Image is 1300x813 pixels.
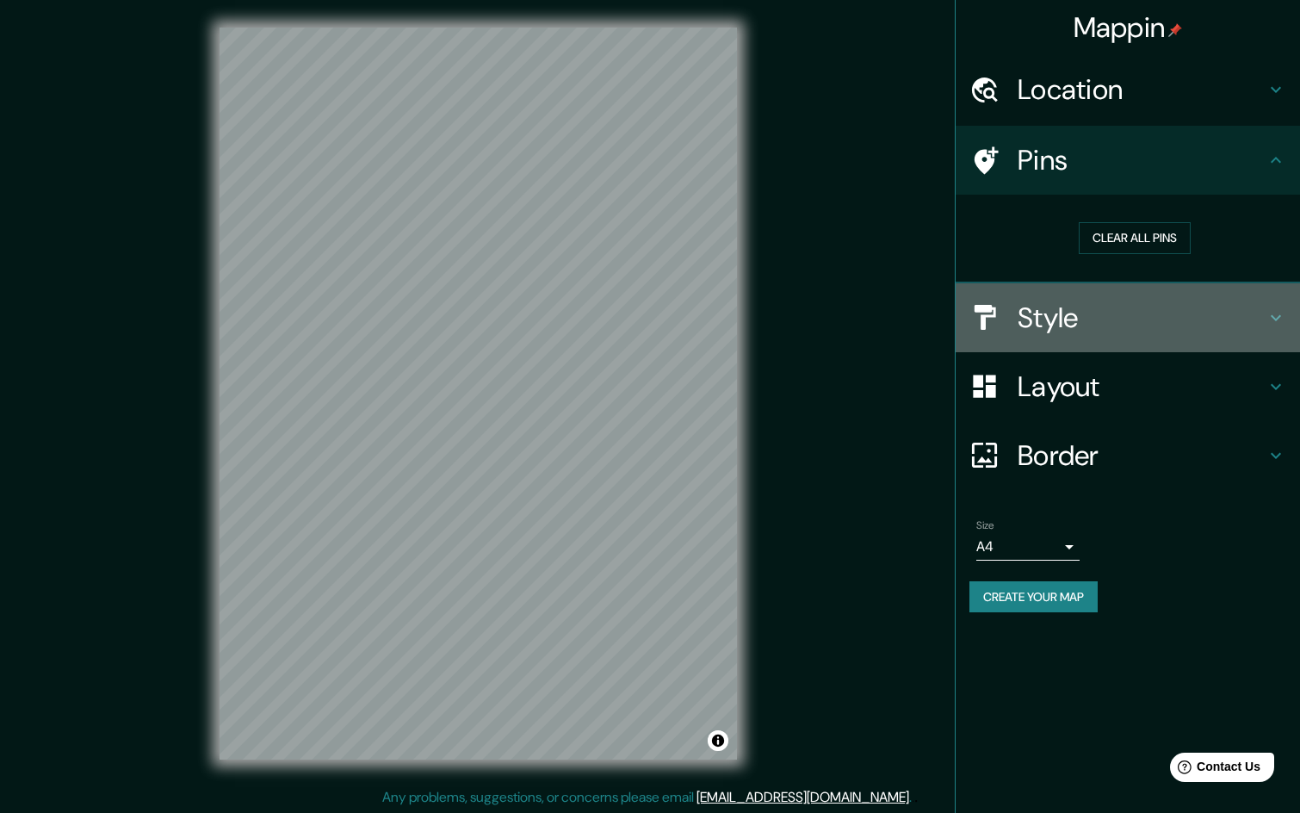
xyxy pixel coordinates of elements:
[1018,72,1266,107] h4: Location
[956,352,1300,421] div: Layout
[956,421,1300,490] div: Border
[1168,23,1182,37] img: pin-icon.png
[969,581,1098,613] button: Create your map
[382,787,912,808] p: Any problems, suggestions, or concerns please email .
[220,28,737,760] canvas: Map
[1018,301,1266,335] h4: Style
[696,788,909,806] a: [EMAIL_ADDRESS][DOMAIN_NAME]
[956,55,1300,124] div: Location
[1018,438,1266,473] h4: Border
[914,787,918,808] div: .
[1079,222,1191,254] button: Clear all pins
[708,730,728,751] button: Toggle attribution
[976,518,994,532] label: Size
[956,283,1300,352] div: Style
[1147,746,1281,794] iframe: Help widget launcher
[1074,10,1183,45] h4: Mappin
[912,787,914,808] div: .
[1018,369,1266,404] h4: Layout
[1018,143,1266,177] h4: Pins
[976,533,1080,561] div: A4
[956,126,1300,195] div: Pins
